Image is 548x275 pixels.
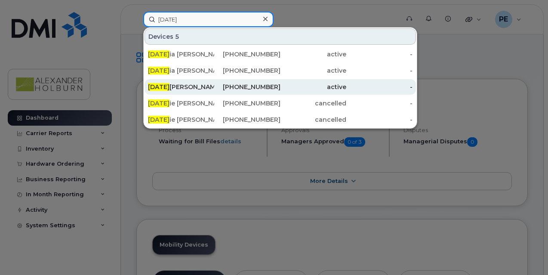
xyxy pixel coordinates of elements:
div: active [280,66,347,75]
span: [DATE] [148,83,169,91]
div: [PHONE_NUMBER] [214,99,280,108]
div: [PERSON_NAME] [148,83,214,91]
div: active [280,50,347,59]
div: [PHONE_NUMBER] [214,83,280,91]
a: [DATE]ie [PERSON_NAME][PHONE_NUMBER]cancelled- [145,112,416,127]
div: ie [PERSON_NAME] [148,99,214,108]
div: active [280,83,347,91]
span: [DATE] [148,50,169,58]
div: [PHONE_NUMBER] [214,66,280,75]
a: [DATE]ie [PERSON_NAME][PHONE_NUMBER]cancelled- [145,96,416,111]
a: [DATE]ia [PERSON_NAME][PHONE_NUMBER]active- [145,46,416,62]
div: - [346,50,413,59]
span: 5 [175,32,179,41]
div: - [346,66,413,75]
a: [DATE]ia [PERSON_NAME] (Krz)[PHONE_NUMBER]active- [145,63,416,78]
div: cancelled [280,115,347,124]
div: ia [PERSON_NAME] [148,50,214,59]
div: - [346,83,413,91]
div: - [346,99,413,108]
div: cancelled [280,99,347,108]
span: [DATE] [148,67,169,74]
div: [PHONE_NUMBER] [214,50,280,59]
span: [DATE] [148,99,169,107]
div: Devices [145,28,416,45]
div: ie [PERSON_NAME] [148,115,214,124]
span: [DATE] [148,116,169,124]
a: [DATE][PERSON_NAME][PHONE_NUMBER]active- [145,79,416,95]
div: [PHONE_NUMBER] [214,115,280,124]
div: - [346,115,413,124]
div: ia [PERSON_NAME] (Krz) [148,66,214,75]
